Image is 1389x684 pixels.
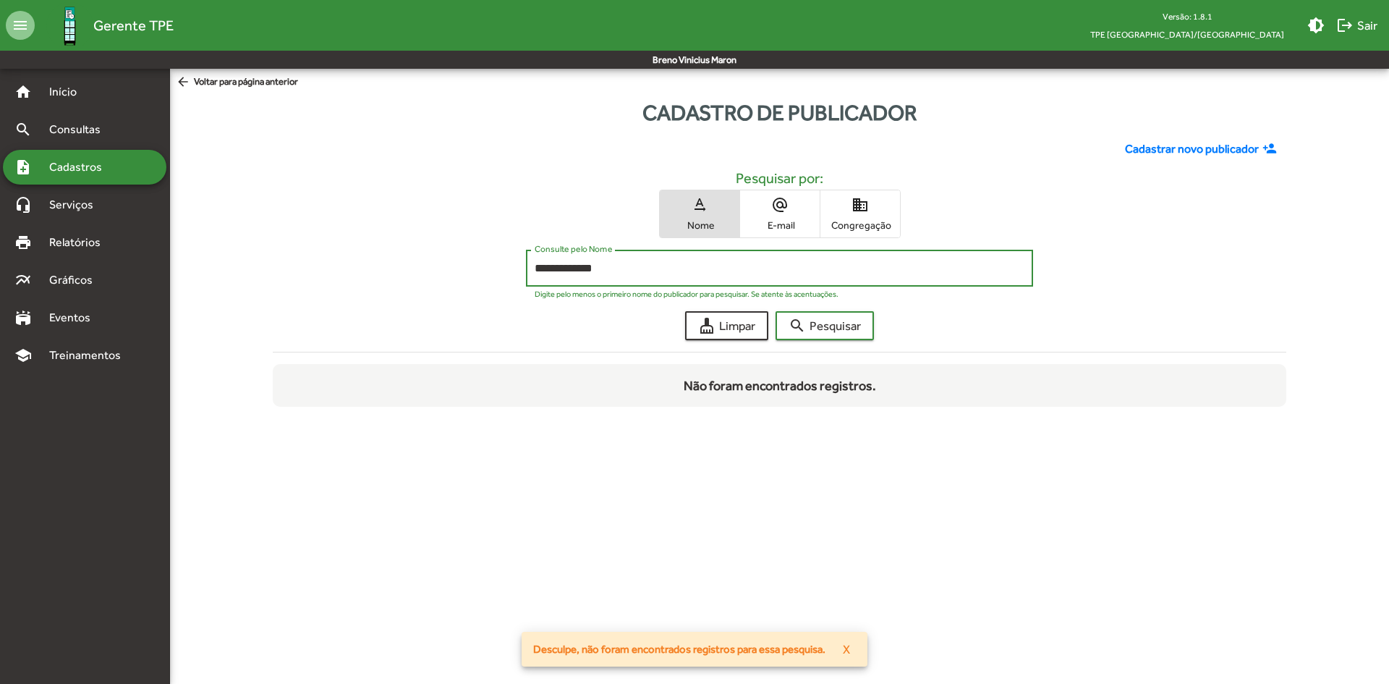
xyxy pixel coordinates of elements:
[176,75,194,90] mat-icon: arrow_back
[14,309,32,326] mat-icon: stadium
[93,14,174,37] span: Gerente TPE
[698,317,715,334] mat-icon: cleaning_services
[14,271,32,289] mat-icon: multiline_chart
[1079,7,1296,25] div: Versão: 1.8.1
[41,196,113,214] span: Serviços
[776,311,874,340] button: Pesquisar
[1079,25,1296,43] span: TPE [GEOGRAPHIC_DATA]/[GEOGRAPHIC_DATA]
[284,169,1274,187] h5: Pesquisar por:
[533,642,825,656] span: Desculpe, não foram encontrados registros para essa pesquisa.
[685,311,768,340] button: Limpar
[41,271,112,289] span: Gráficos
[14,234,32,251] mat-icon: print
[176,75,298,90] span: Voltar para página anterior
[1262,141,1280,157] mat-icon: person_add
[41,159,121,176] span: Cadastros
[35,2,174,49] a: Gerente TPE
[6,11,35,40] mat-icon: menu
[740,190,820,237] button: E-mail
[663,219,736,232] span: Nome
[1125,140,1259,158] span: Cadastrar novo publicador
[14,159,32,176] mat-icon: note_add
[789,317,806,334] mat-icon: search
[1307,17,1325,34] mat-icon: brightness_medium
[14,196,32,214] mat-icon: headset_mic
[41,347,138,364] span: Treinamentos
[820,190,900,237] button: Congregação
[789,313,861,339] span: Pesquisar
[660,190,739,237] button: Nome
[824,219,896,232] span: Congregação
[170,96,1389,129] div: Cadastro de publicador
[41,83,98,101] span: Início
[41,121,119,138] span: Consultas
[41,234,119,251] span: Relatórios
[1336,12,1377,38] span: Sair
[698,313,755,339] span: Limpar
[14,83,32,101] mat-icon: home
[535,290,838,298] mat-hint: Digite pelo menos o primeiro nome do publicador para pesquisar. Se atente às acentuações.
[744,219,816,232] span: E-mail
[14,347,32,364] mat-icon: school
[691,196,708,214] mat-icon: text_rotation_none
[14,121,32,138] mat-icon: search
[684,364,876,407] div: Não foram encontrados registros.
[851,196,869,214] mat-icon: domain
[41,309,110,326] span: Eventos
[831,636,862,662] button: X
[771,196,789,214] mat-icon: alternate_email
[843,636,850,662] span: X
[1336,17,1354,34] mat-icon: logout
[46,2,93,49] img: Logo
[1330,12,1383,38] button: Sair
